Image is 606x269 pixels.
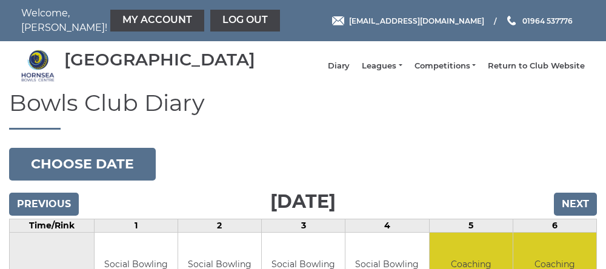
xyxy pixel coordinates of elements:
[328,61,350,71] a: Diary
[513,219,596,232] td: 6
[9,148,156,181] button: Choose date
[178,219,261,232] td: 2
[505,15,573,27] a: Phone us 01964 537776
[94,219,178,232] td: 1
[9,90,597,130] h1: Bowls Club Diary
[332,16,344,25] img: Email
[349,16,484,25] span: [EMAIL_ADDRESS][DOMAIN_NAME]
[210,10,280,32] a: Log out
[332,15,484,27] a: Email [EMAIL_ADDRESS][DOMAIN_NAME]
[415,61,476,71] a: Competitions
[345,219,429,232] td: 4
[10,219,95,232] td: Time/Rink
[554,193,597,216] input: Next
[362,61,402,71] a: Leagues
[507,16,516,25] img: Phone us
[522,16,573,25] span: 01964 537776
[9,193,79,216] input: Previous
[64,50,255,69] div: [GEOGRAPHIC_DATA]
[429,219,513,232] td: 5
[488,61,585,71] a: Return to Club Website
[110,10,204,32] a: My Account
[262,219,345,232] td: 3
[21,6,245,35] nav: Welcome, [PERSON_NAME]!
[21,49,55,82] img: Hornsea Bowls Centre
